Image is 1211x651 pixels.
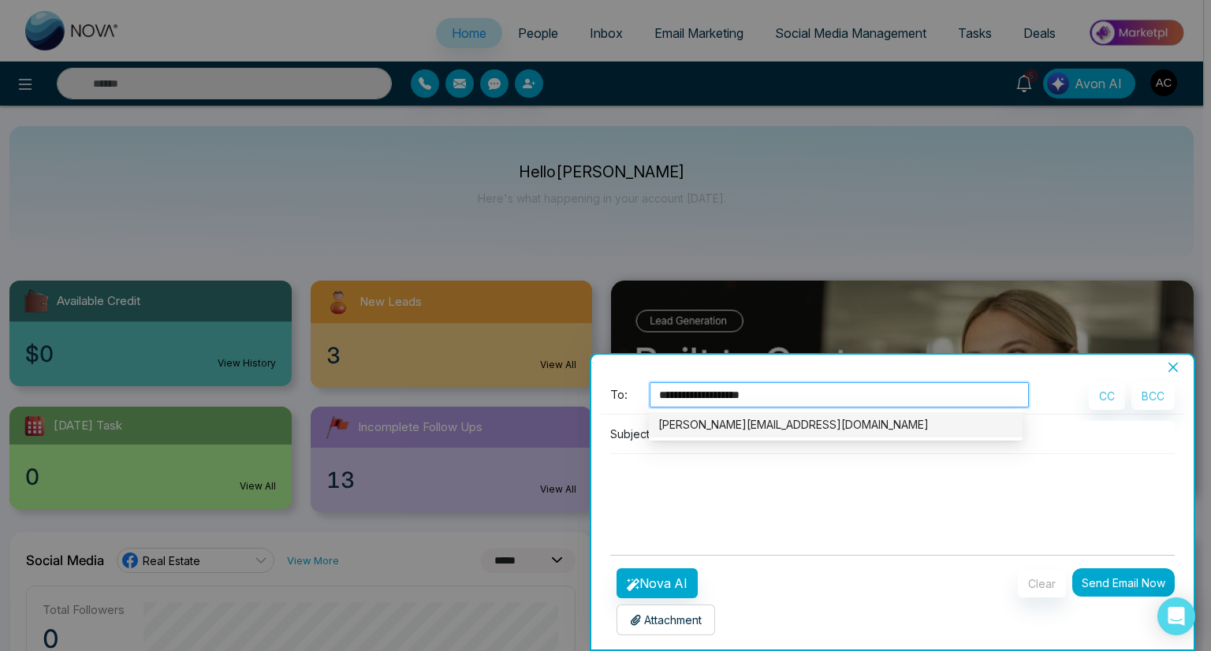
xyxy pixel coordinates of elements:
div: [PERSON_NAME][EMAIL_ADDRESS][DOMAIN_NAME] [658,416,1013,433]
div: Open Intercom Messenger [1157,597,1195,635]
button: Close [1162,360,1184,374]
div: adish@mmnovatech.com [649,412,1023,437]
button: CC [1089,382,1125,410]
button: Clear [1018,570,1066,597]
button: Send Email Now [1072,568,1175,597]
p: Attachment [630,612,702,628]
span: To: [610,386,628,404]
span: close [1167,361,1179,374]
button: Nova AI [617,568,698,598]
p: Subject: [610,426,652,442]
button: BCC [1131,382,1175,410]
